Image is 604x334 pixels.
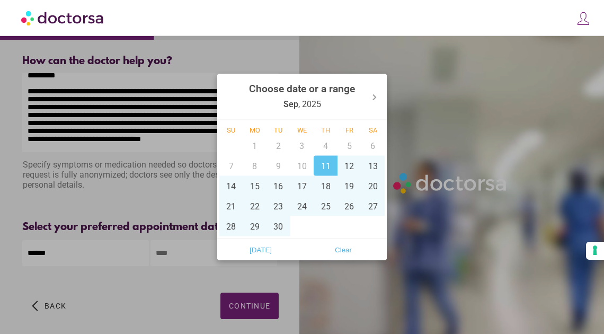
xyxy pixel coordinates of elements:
[361,176,385,196] div: 20
[219,216,243,236] div: 28
[576,11,591,26] img: icons8-customer-100.png
[314,126,337,134] div: Th
[302,241,385,258] button: Clear
[290,176,314,196] div: 17
[249,83,355,95] strong: Choose date or a range
[337,176,361,196] div: 19
[267,136,290,156] div: 2
[314,156,337,176] div: 11
[337,136,361,156] div: 5
[267,176,290,196] div: 16
[361,156,385,176] div: 13
[267,196,290,216] div: 23
[219,196,243,216] div: 21
[223,242,299,258] span: [DATE]
[361,196,385,216] div: 27
[290,196,314,216] div: 24
[314,196,337,216] div: 25
[243,136,267,156] div: 1
[219,241,302,258] button: [DATE]
[337,126,361,134] div: Fr
[305,242,381,258] span: Clear
[337,156,361,176] div: 12
[337,196,361,216] div: 26
[243,156,267,176] div: 8
[249,76,355,117] div: , 2025
[290,136,314,156] div: 3
[267,156,290,176] div: 9
[290,156,314,176] div: 10
[219,156,243,176] div: 7
[243,176,267,196] div: 15
[243,196,267,216] div: 22
[361,126,385,134] div: Sa
[314,176,337,196] div: 18
[290,126,314,134] div: We
[219,126,243,134] div: Su
[586,242,604,260] button: Your consent preferences for tracking technologies
[219,176,243,196] div: 14
[314,136,337,156] div: 4
[361,136,385,156] div: 6
[243,126,267,134] div: Mo
[243,216,267,236] div: 29
[267,216,290,236] div: 30
[267,126,290,134] div: Tu
[283,99,298,109] strong: Sep
[21,6,105,30] img: Doctorsa.com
